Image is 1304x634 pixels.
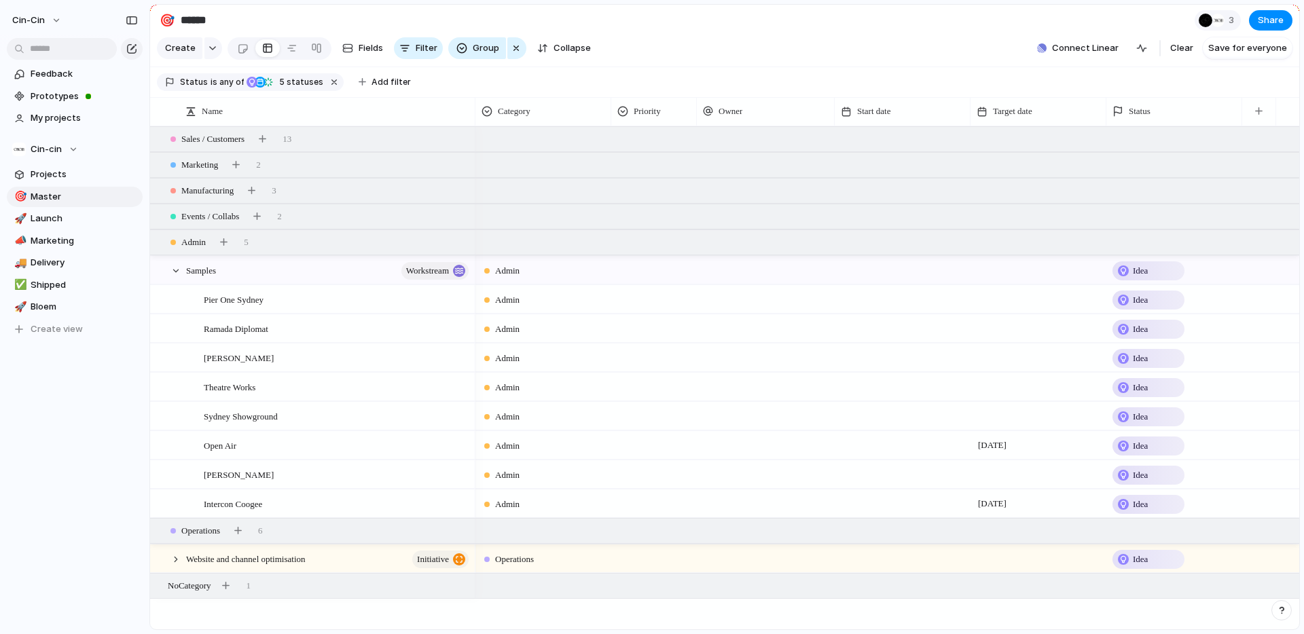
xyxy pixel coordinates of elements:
[7,297,143,317] a: 🚀Bloem
[31,111,138,125] span: My projects
[14,277,24,293] div: ✅
[337,37,388,59] button: Fields
[156,10,178,31] button: 🎯
[554,41,591,55] span: Collapse
[165,41,196,55] span: Create
[12,256,26,269] button: 🚚
[275,76,323,88] span: statuses
[204,496,262,511] span: Intercon Coogee
[157,37,202,59] button: Create
[448,37,506,59] button: Group
[350,73,419,92] button: Add filter
[14,299,24,315] div: 🚀
[181,210,239,223] span: Events / Collabs
[975,496,1010,512] span: [DATE]
[1170,41,1193,55] span: Clear
[1203,37,1292,59] button: Save for everyone
[372,76,411,88] span: Add filter
[14,233,24,248] div: 📣
[495,468,520,482] span: Admin
[181,184,234,198] span: Manufacturing
[31,168,138,181] span: Projects
[401,262,469,280] button: workstream
[14,189,24,204] div: 🎯
[7,275,143,295] a: ✅Shipped
[7,319,143,339] button: Create view
[719,105,742,118] span: Owner
[245,75,326,90] button: 5 statuses
[31,256,138,269] span: Delivery
[7,208,143,229] a: 🚀Launch
[202,105,223,118] span: Name
[208,75,247,90] button: isany of
[181,132,244,146] span: Sales / Customers
[31,300,138,314] span: Bloem
[495,553,534,566] span: Operations
[31,190,138,204] span: Master
[6,10,69,31] button: cin-cin
[258,524,263,538] span: 6
[498,105,530,118] span: Category
[180,76,208,88] span: Status
[495,322,520,336] span: Admin
[7,187,143,207] div: 🎯Master
[160,11,175,29] div: 🎯
[31,143,62,156] span: Cin-cin
[7,164,143,185] a: Projects
[256,158,261,172] span: 2
[204,466,274,482] span: [PERSON_NAME]
[1129,105,1151,118] span: Status
[186,551,306,566] span: Website and channel optimisation
[495,410,520,424] span: Admin
[416,41,437,55] span: Filter
[12,14,45,27] span: cin-cin
[417,550,449,569] span: initiative
[406,261,449,280] span: workstream
[277,210,282,223] span: 2
[247,579,251,593] span: 1
[1249,10,1292,31] button: Share
[412,551,469,568] button: initiative
[7,86,143,107] a: Prototypes
[394,37,443,59] button: Filter
[495,352,520,365] span: Admin
[495,264,520,278] span: Admin
[12,278,26,292] button: ✅
[1133,439,1148,453] span: Idea
[217,76,244,88] span: any of
[181,236,206,249] span: Admin
[31,322,83,336] span: Create view
[204,320,268,336] span: Ramada Diplomat
[12,190,26,204] button: 🎯
[1052,41,1119,55] span: Connect Linear
[12,300,26,314] button: 🚀
[31,90,138,103] span: Prototypes
[1133,322,1148,336] span: Idea
[31,234,138,248] span: Marketing
[1133,381,1148,394] span: Idea
[634,105,661,118] span: Priority
[168,579,211,593] span: No Category
[1208,41,1287,55] span: Save for everyone
[7,253,143,273] a: 🚚Delivery
[275,77,287,87] span: 5
[204,379,255,394] span: Theatre Works
[283,132,291,146] span: 13
[1133,293,1148,307] span: Idea
[204,350,274,365] span: [PERSON_NAME]
[181,524,220,538] span: Operations
[14,255,24,271] div: 🚚
[204,408,278,424] span: Sydney Showground
[31,67,138,81] span: Feedback
[473,41,499,55] span: Group
[12,234,26,248] button: 📣
[31,212,138,225] span: Launch
[211,76,217,88] span: is
[7,231,143,251] a: 📣Marketing
[7,139,143,160] button: Cin-cin
[1133,264,1148,278] span: Idea
[1133,410,1148,424] span: Idea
